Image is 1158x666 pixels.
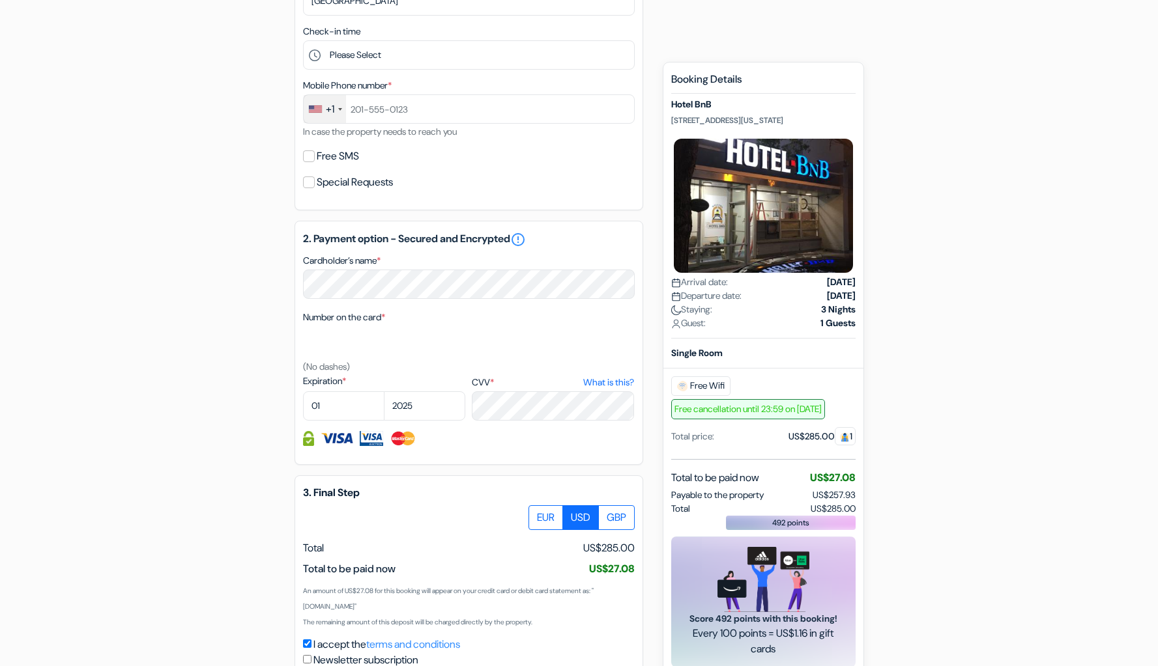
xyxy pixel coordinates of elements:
[326,102,334,117] div: +1
[472,376,634,389] label: CVV
[598,505,635,530] label: GBP
[671,275,728,289] span: Arrival date:
[671,303,712,316] span: Staying:
[317,173,393,191] label: Special Requests
[303,94,635,124] input: 201-555-0123
[303,587,594,611] small: An amount of US$27.08 for this booking will appear on your credit card or debit card statement as...
[671,488,764,502] span: Payable to the property
[583,376,634,389] a: What is this?
[671,470,759,486] span: Total to be paid now
[360,431,383,446] img: Visa Electron
[789,430,856,443] div: US$285.00
[813,489,856,501] span: US$257.93
[811,502,856,516] span: US$285.00
[304,95,346,123] div: United States: +1
[671,376,731,396] span: Free Wifi
[677,381,688,391] img: free_wifi.svg
[671,502,690,516] span: Total
[840,432,850,442] img: guest.svg
[562,505,599,530] label: USD
[303,541,324,555] span: Total
[671,316,706,330] span: Guest:
[303,232,635,247] h5: 2. Payment option - Secured and Encrypted
[671,289,742,303] span: Departure date:
[317,147,359,165] label: Free SMS
[303,486,635,499] h5: 3. Final Step
[821,303,856,316] strong: 3 Nights
[772,517,809,529] span: 492 points
[827,289,856,303] strong: [DATE]
[671,73,856,94] h5: Booking Details
[529,505,635,530] div: Basic radio toggle button group
[671,430,714,443] div: Total price:
[366,637,460,651] a: terms and conditions
[303,79,392,92] label: Mobile Phone number
[583,540,635,556] span: US$285.00
[589,562,635,576] span: US$27.08
[303,311,385,324] label: Number on the card
[303,431,314,446] img: Credit card information fully secured and encrypted
[827,275,856,289] strong: [DATE]
[671,347,723,359] b: Single Room
[671,292,681,301] img: calendar.svg
[687,612,840,626] span: Score 492 points with this booking!
[671,278,681,288] img: calendar.svg
[671,319,681,329] img: user_icon.svg
[313,637,460,652] label: I accept the
[303,25,360,38] label: Check-in time
[528,505,563,530] label: EUR
[303,562,396,576] span: Total to be paid now
[820,316,856,330] strong: 1 Guests
[671,305,681,315] img: moon.svg
[687,626,840,657] span: Every 100 points = US$1.16 in gift cards
[303,374,465,388] label: Expiration
[835,427,856,445] span: 1
[321,431,353,446] img: Visa
[510,232,526,247] a: error_outline
[671,399,825,419] span: Free cancellation until 23:59 on [DATE]
[303,361,350,372] small: (No dashes)
[390,431,416,446] img: Master Card
[810,471,856,484] span: US$27.08
[671,99,856,110] h5: Hotel BnB
[303,618,532,626] small: The remaining amount of this deposit will be charged directly by the property.
[671,115,856,126] p: [STREET_ADDRESS][US_STATE]
[303,254,381,268] label: Cardholder’s name
[717,547,809,613] img: gift_card_hero_new.png
[303,126,457,137] small: In case the property needs to reach you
